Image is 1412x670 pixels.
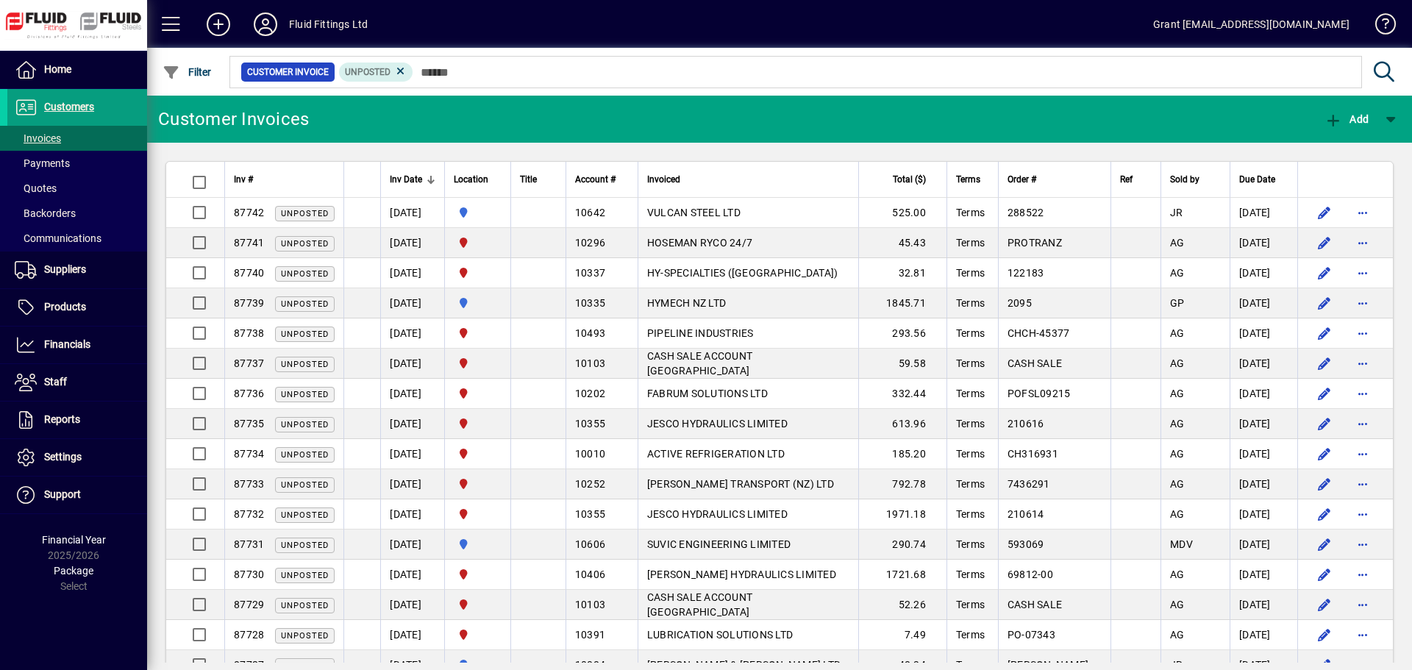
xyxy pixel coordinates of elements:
[1230,258,1297,288] td: [DATE]
[575,327,605,339] span: 10493
[380,620,444,650] td: [DATE]
[281,601,329,610] span: Unposted
[1008,357,1062,369] span: CASH SALE
[647,629,793,641] span: LUBRICATION SOLUTIONS LTD
[234,267,264,279] span: 87740
[575,388,605,399] span: 10202
[7,126,147,151] a: Invoices
[1313,352,1336,375] button: Edit
[234,478,264,490] span: 87733
[956,357,985,369] span: Terms
[1120,171,1133,188] span: Ref
[1230,560,1297,590] td: [DATE]
[54,565,93,577] span: Package
[454,265,502,281] span: CHRISTCHURCH
[858,318,946,349] td: 293.56
[1008,508,1044,520] span: 210614
[1008,538,1044,550] span: 593069
[1313,231,1336,254] button: Edit
[454,476,502,492] span: CHRISTCHURCH
[1321,106,1372,132] button: Add
[956,207,985,218] span: Terms
[1170,388,1185,399] span: AG
[281,571,329,580] span: Unposted
[1351,291,1374,315] button: More options
[1351,412,1374,435] button: More options
[1008,448,1058,460] span: CH316931
[647,569,836,580] span: [PERSON_NAME] HYDRAULICS LIMITED
[454,506,502,522] span: CHRISTCHURCH
[956,448,985,460] span: Terms
[242,11,289,38] button: Profile
[956,569,985,580] span: Terms
[380,590,444,620] td: [DATE]
[247,65,329,79] span: Customer Invoice
[281,420,329,430] span: Unposted
[1170,599,1185,610] span: AG
[234,297,264,309] span: 87739
[1313,623,1336,646] button: Edit
[956,538,985,550] span: Terms
[575,237,605,249] span: 10296
[1170,327,1185,339] span: AG
[1313,201,1336,224] button: Edit
[1313,321,1336,345] button: Edit
[234,388,264,399] span: 87736
[1008,629,1055,641] span: PO-07343
[575,207,605,218] span: 10642
[1313,472,1336,496] button: Edit
[1170,538,1193,550] span: MDV
[647,297,726,309] span: HYMECH NZ LTD
[858,499,946,530] td: 1971.18
[956,297,985,309] span: Terms
[1313,261,1336,285] button: Edit
[7,364,147,401] a: Staff
[15,232,101,244] span: Communications
[1170,171,1221,188] div: Sold by
[1170,207,1183,218] span: JR
[163,66,212,78] span: Filter
[390,171,422,188] span: Inv Date
[44,338,90,350] span: Financials
[1313,412,1336,435] button: Edit
[454,204,502,221] span: AUCKLAND
[647,448,785,460] span: ACTIVE REFRIGERATION LTD
[281,239,329,249] span: Unposted
[1351,442,1374,466] button: More options
[234,171,335,188] div: Inv #
[647,388,768,399] span: FABRUM SOLUTIONS LTD
[454,627,502,643] span: CHRISTCHURCH
[575,478,605,490] span: 10252
[7,252,147,288] a: Suppliers
[575,297,605,309] span: 10335
[281,450,329,460] span: Unposted
[454,171,488,188] span: Location
[1313,442,1336,466] button: Edit
[234,508,264,520] span: 87732
[454,385,502,402] span: CHRISTCHURCH
[1170,448,1185,460] span: AG
[520,171,557,188] div: Title
[647,478,834,490] span: [PERSON_NAME] TRANSPORT (NZ) LTD
[1230,530,1297,560] td: [DATE]
[380,409,444,439] td: [DATE]
[1313,382,1336,405] button: Edit
[858,379,946,409] td: 332.44
[647,171,680,188] span: Invoiced
[647,207,741,218] span: VULCAN STEEL LTD
[234,418,264,430] span: 87735
[575,629,605,641] span: 10391
[1170,237,1185,249] span: AG
[1351,231,1374,254] button: More options
[234,207,264,218] span: 87742
[1230,499,1297,530] td: [DATE]
[281,299,329,309] span: Unposted
[454,446,502,462] span: CHRISTCHURCH
[281,510,329,520] span: Unposted
[15,207,76,219] span: Backorders
[7,51,147,88] a: Home
[7,327,147,363] a: Financials
[234,327,264,339] span: 87738
[7,226,147,251] a: Communications
[1313,563,1336,586] button: Edit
